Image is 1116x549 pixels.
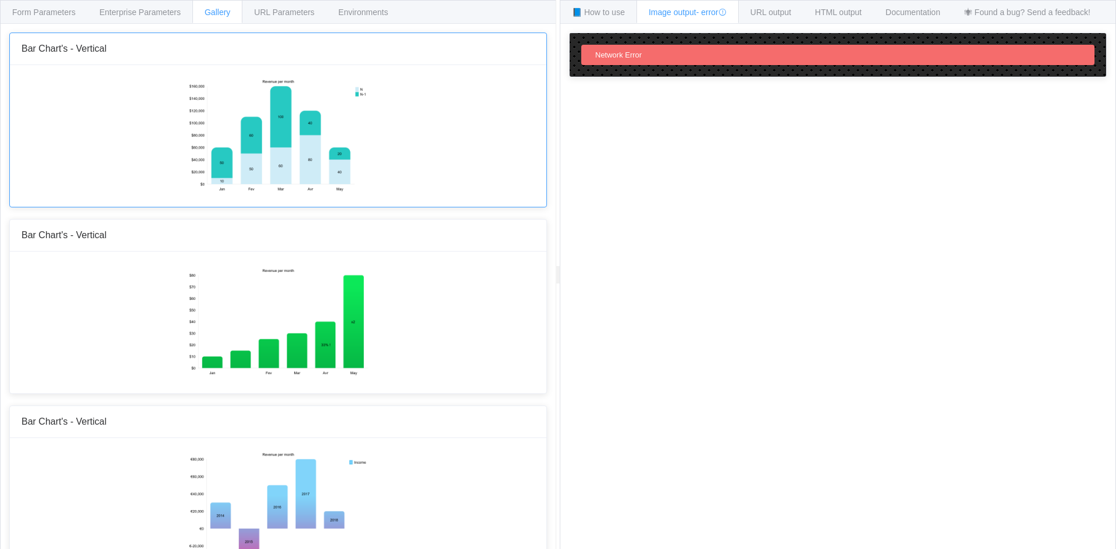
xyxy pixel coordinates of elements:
[649,8,727,17] span: Image output
[572,8,625,17] span: 📘 How to use
[22,230,106,240] span: Bar Chart's - Vertical
[188,77,369,193] img: Static chart exemple
[886,8,940,17] span: Documentation
[205,8,230,17] span: Gallery
[12,8,76,17] span: Form Parameters
[595,51,642,59] span: Network Error
[815,8,861,17] span: HTML output
[750,8,791,17] span: URL output
[99,8,181,17] span: Enterprise Parameters
[22,417,106,426] span: Bar Chart's - Vertical
[338,8,388,17] span: Environments
[188,263,369,379] img: Static chart exemple
[22,44,106,53] span: Bar Chart's - Vertical
[696,8,727,17] span: - error
[964,8,1090,17] span: 🕷 Found a bug? Send a feedback!
[254,8,314,17] span: URL Parameters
